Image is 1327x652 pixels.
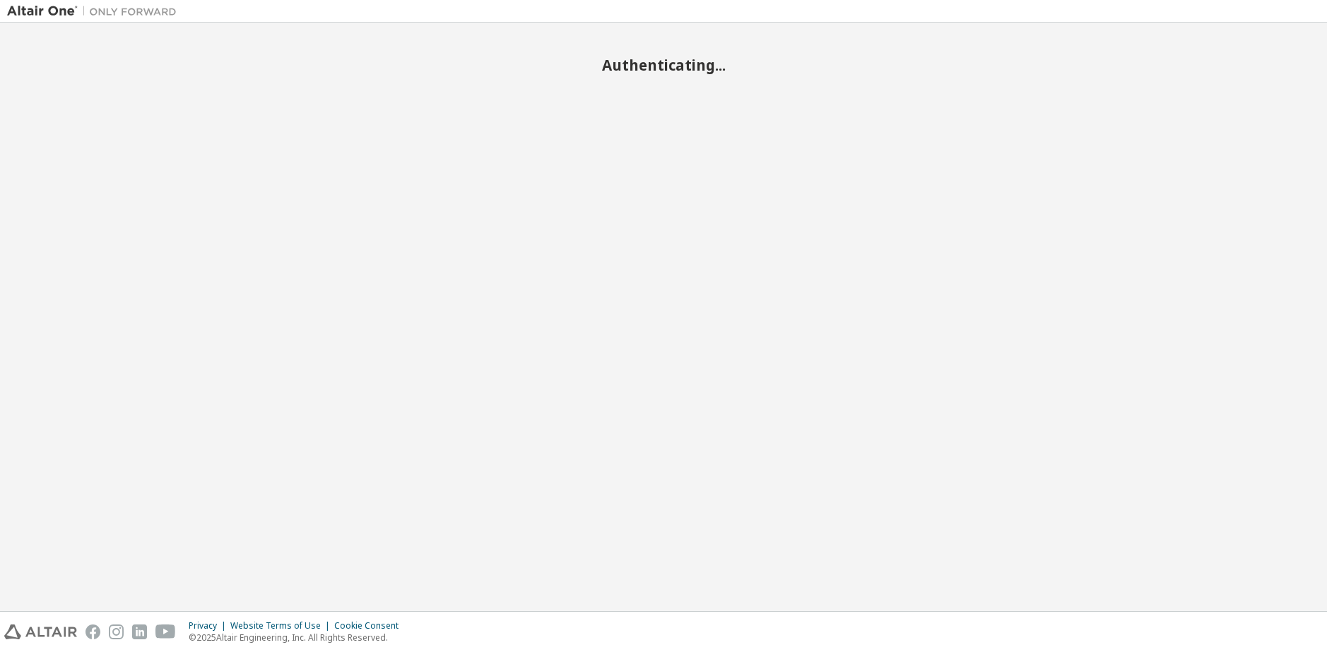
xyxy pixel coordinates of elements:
[230,620,334,632] div: Website Terms of Use
[109,624,124,639] img: instagram.svg
[189,620,230,632] div: Privacy
[85,624,100,639] img: facebook.svg
[334,620,407,632] div: Cookie Consent
[4,624,77,639] img: altair_logo.svg
[132,624,147,639] img: linkedin.svg
[7,56,1320,74] h2: Authenticating...
[189,632,407,644] p: © 2025 Altair Engineering, Inc. All Rights Reserved.
[155,624,176,639] img: youtube.svg
[7,4,184,18] img: Altair One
